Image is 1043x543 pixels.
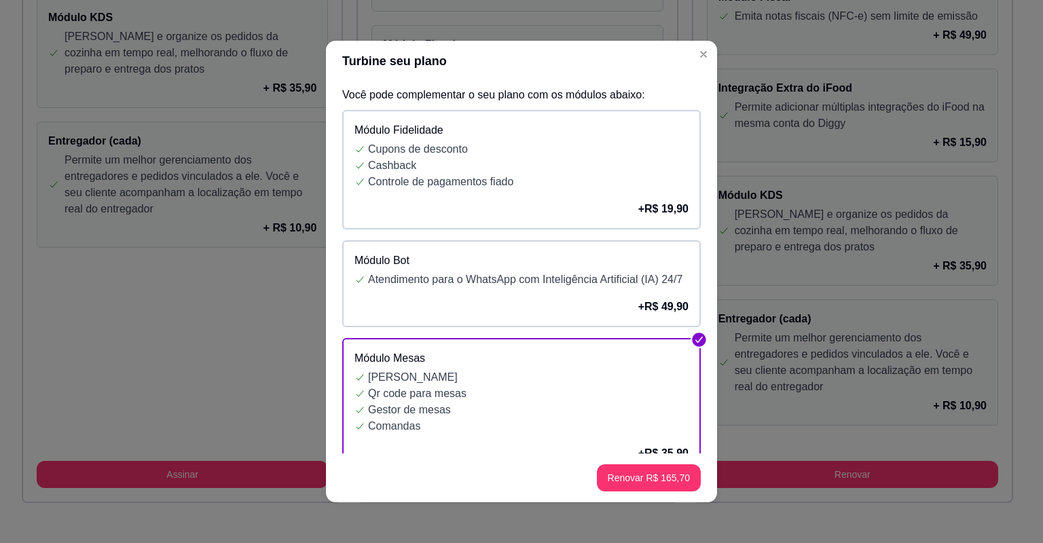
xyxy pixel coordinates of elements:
[368,157,689,174] p: Cashback
[368,271,689,288] p: Atendimento para o WhatsApp com Inteligência Artificial (IA) 24/7
[354,122,689,138] p: Módulo Fidelidade
[368,418,689,434] p: Comandas
[638,299,689,315] p: + R$ 49,90
[342,87,701,103] p: Você pode complementar o seu plano com os módulos abaixo:
[368,174,689,190] p: Controle de pagamentos fiado
[368,141,689,157] p: Cupons de desconto
[638,445,689,462] p: + R$ 35,90
[354,350,689,367] p: Módulo Mesas
[368,369,689,386] p: [PERSON_NAME]
[368,402,689,418] p: Gestor de mesas
[326,41,717,81] header: Turbine seu plano
[597,464,701,491] button: Renovar R$ 165,70
[368,386,689,402] p: Qr code para mesas
[354,252,689,269] p: Módulo Bot
[693,43,714,65] button: Close
[638,201,689,217] p: + R$ 19,90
